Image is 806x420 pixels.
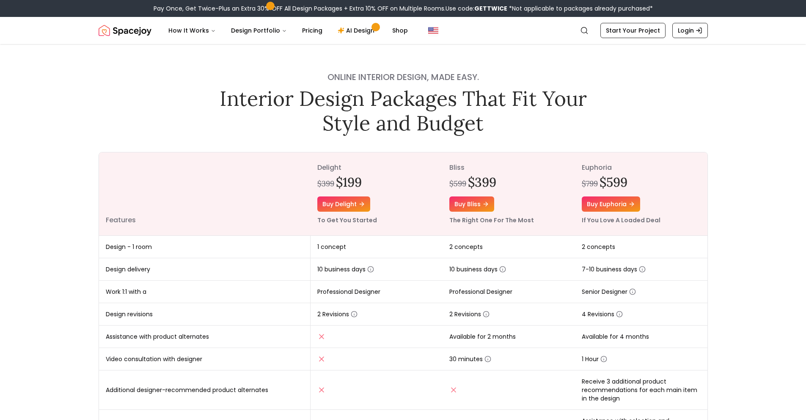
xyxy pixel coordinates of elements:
[507,4,653,13] span: *Not applicable to packages already purchased*
[99,236,311,258] td: Design - 1 room
[582,163,701,173] p: euphoria
[99,281,311,303] td: Work 1:1 with a
[99,303,311,326] td: Design revisions
[331,22,384,39] a: AI Design
[99,152,311,236] th: Features
[582,287,636,296] span: Senior Designer
[317,310,358,318] span: 2 Revisions
[449,287,512,296] span: Professional Designer
[446,4,507,13] span: Use code:
[99,326,311,348] td: Assistance with product alternates
[214,86,593,135] h1: Interior Design Packages That Fit Your Style and Budget
[449,178,466,190] div: $599
[99,348,311,370] td: Video consultation with designer
[443,326,575,348] td: Available for 2 months
[575,326,707,348] td: Available for 4 months
[99,22,151,39] img: Spacejoy Logo
[449,243,483,251] span: 2 concepts
[449,355,491,363] span: 30 minutes
[99,370,311,410] td: Additional designer-recommended product alternates
[162,22,415,39] nav: Main
[224,22,294,39] button: Design Portfolio
[317,196,370,212] a: Buy delight
[582,243,615,251] span: 2 concepts
[99,22,151,39] a: Spacejoy
[600,174,627,190] h2: $599
[295,22,329,39] a: Pricing
[582,178,598,190] div: $799
[449,310,490,318] span: 2 Revisions
[99,258,311,281] td: Design delivery
[336,174,362,190] h2: $199
[449,265,506,274] span: 10 business days
[575,370,707,410] td: Receive 3 additional product recommendations for each main item in the design
[449,216,534,224] small: The Right One For The Most
[582,265,646,274] span: 7-10 business days
[317,163,436,173] p: delight
[214,71,593,83] h4: Online interior design, made easy.
[474,4,507,13] b: GETTWICE
[162,22,223,39] button: How It Works
[468,174,496,190] h2: $399
[672,23,708,38] a: Login
[582,355,607,363] span: 1 Hour
[582,216,660,224] small: If You Love A Loaded Deal
[317,216,377,224] small: To Get You Started
[449,163,568,173] p: bliss
[317,178,334,190] div: $399
[317,287,380,296] span: Professional Designer
[317,243,346,251] span: 1 concept
[428,25,438,36] img: United States
[154,4,653,13] div: Pay Once, Get Twice-Plus an Extra 30% OFF All Design Packages + Extra 10% OFF on Multiple Rooms.
[449,196,494,212] a: Buy bliss
[385,22,415,39] a: Shop
[99,17,708,44] nav: Global
[582,310,623,318] span: 4 Revisions
[317,265,374,274] span: 10 business days
[582,196,640,212] a: Buy euphoria
[600,23,666,38] a: Start Your Project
